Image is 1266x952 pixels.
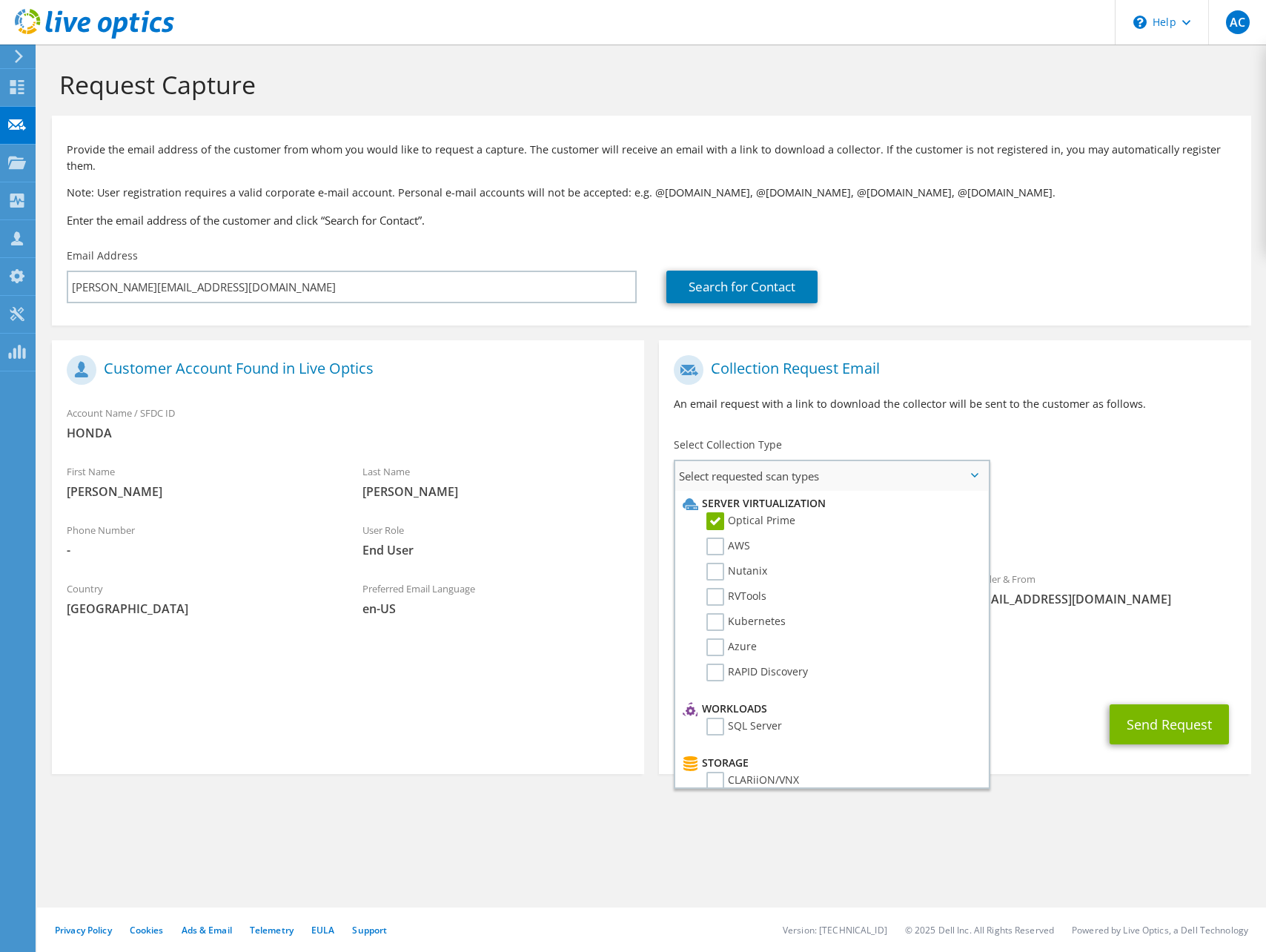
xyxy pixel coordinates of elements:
div: CC & Reply To [659,638,1251,690]
span: - [67,542,333,558]
a: Search for Contact [666,271,818,303]
p: Note: User registration requires a valid corporate e-mail account. Personal e-mail accounts will ... [67,185,1236,201]
p: An email request with a link to download the collector will be sent to the customer as follows. [674,396,1236,412]
a: Support [352,924,387,936]
span: AC [1226,10,1250,34]
div: Account Name / SFDC ID [52,397,644,449]
label: AWS [706,538,750,555]
label: Azure [706,638,757,656]
span: [GEOGRAPHIC_DATA] [67,601,333,617]
span: End User [362,542,629,558]
label: Kubernetes [706,613,786,631]
p: Provide the email address of the customer from whom you would like to request a capture. The cust... [67,142,1236,174]
div: Preferred Email Language [348,573,643,624]
svg: \n [1133,16,1147,29]
div: Country [52,573,348,624]
div: Last Name [348,456,643,507]
a: Cookies [130,924,164,936]
h1: Collection Request Email [674,355,1229,385]
span: [PERSON_NAME] [362,483,629,500]
div: User Role [348,515,643,566]
li: © 2025 Dell Inc. All Rights Reserved [905,924,1054,936]
div: Requested Collections [659,497,1251,556]
label: Nutanix [706,563,767,581]
a: Ads & Email [182,924,232,936]
span: en-US [362,601,629,617]
li: Server Virtualization [679,495,981,512]
span: [EMAIL_ADDRESS][DOMAIN_NAME] [970,591,1236,607]
h1: Customer Account Found in Live Optics [67,355,622,385]
li: Storage [679,754,981,772]
li: Version: [TECHNICAL_ID] [783,924,887,936]
span: Select requested scan types [675,461,988,491]
label: Email Address [67,248,138,263]
a: Telemetry [250,924,294,936]
div: Phone Number [52,515,348,566]
li: Workloads [679,700,981,718]
div: First Name [52,456,348,507]
li: Powered by Live Optics, a Dell Technology [1072,924,1248,936]
div: Sender & From [955,563,1250,615]
label: Optical Prime [706,512,795,530]
label: RAPID Discovery [706,664,808,681]
div: To [659,563,955,631]
h1: Request Capture [59,69,1236,100]
a: Privacy Policy [55,924,112,936]
span: [PERSON_NAME] [67,483,333,500]
label: Select Collection Type [674,437,782,452]
button: Send Request [1110,704,1229,744]
label: RVTools [706,588,766,606]
span: HONDA [67,425,629,441]
label: CLARiiON/VNX [706,772,799,790]
label: SQL Server [706,718,782,736]
a: EULA [311,924,334,936]
h3: Enter the email address of the customer and click “Search for Contact”. [67,212,1236,228]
